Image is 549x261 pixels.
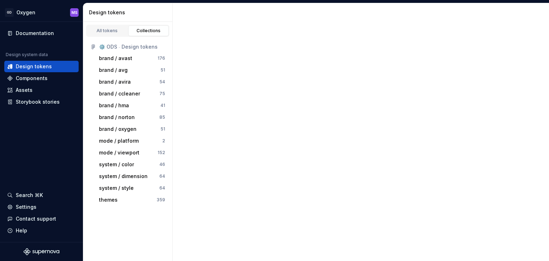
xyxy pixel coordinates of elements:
[4,28,79,39] a: Documentation
[16,30,54,37] div: Documentation
[96,182,168,194] button: system / style64
[4,225,79,236] button: Help
[99,125,137,133] div: brand / oxygen
[24,248,59,255] svg: Supernova Logo
[4,84,79,96] a: Assets
[96,100,168,111] button: brand / hma41
[89,9,169,16] div: Design tokens
[159,162,165,167] div: 46
[16,192,43,199] div: Search ⌘K
[89,28,125,34] div: All tokens
[99,184,134,192] div: system / style
[16,215,56,222] div: Contact support
[16,63,52,70] div: Design tokens
[96,123,168,135] button: brand / oxygen51
[96,171,168,182] button: system / dimension64
[4,61,79,72] a: Design tokens
[4,201,79,213] a: Settings
[160,67,165,73] div: 51
[160,103,165,108] div: 41
[96,88,168,99] button: brand / ccleaner75
[96,159,168,170] button: system / color46
[96,64,168,76] button: brand / avg51
[99,137,139,144] div: mode / platform
[159,91,165,97] div: 75
[99,90,140,97] div: brand / ccleaner
[96,147,168,158] button: mode / viewport152
[162,138,165,144] div: 2
[99,43,165,50] div: ⚙️ ODS ⸱ Design tokens
[99,67,128,74] div: brand / avg
[158,55,165,61] div: 176
[99,161,134,168] div: system / color
[159,79,165,85] div: 54
[99,149,139,156] div: mode / viewport
[16,98,60,105] div: Storybook stories
[96,76,168,88] button: brand / avira54
[16,75,48,82] div: Components
[71,10,78,15] div: MS
[5,8,14,17] div: GD
[99,55,132,62] div: brand / avast
[157,197,165,203] div: 359
[4,189,79,201] button: Search ⌘K
[131,28,167,34] div: Collections
[6,52,48,58] div: Design system data
[99,173,148,180] div: system / dimension
[4,73,79,84] a: Components
[159,185,165,191] div: 64
[4,96,79,108] a: Storybook stories
[4,213,79,225] button: Contact support
[16,87,33,94] div: Assets
[96,194,168,206] button: themes359
[16,203,36,211] div: Settings
[99,114,135,121] div: brand / norton
[96,53,168,64] button: brand / avast176
[159,173,165,179] div: 64
[96,135,168,147] button: mode / platform2
[96,112,168,123] button: brand / norton85
[99,196,118,203] div: themes
[99,78,131,85] div: brand / avira
[16,227,27,234] div: Help
[160,126,165,132] div: 51
[16,9,35,16] div: Oxygen
[1,5,81,20] button: GDOxygenMS
[99,102,129,109] div: brand / hma
[158,150,165,156] div: 152
[159,114,165,120] div: 85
